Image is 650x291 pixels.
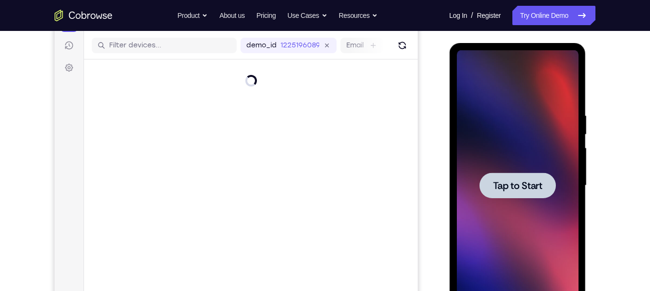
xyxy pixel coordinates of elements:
[55,10,113,21] a: Go to the home page
[30,130,106,155] button: Tap to Start
[339,6,378,25] button: Resources
[292,32,309,42] label: Email
[192,32,222,42] label: demo_id
[287,6,327,25] button: Use Cases
[477,6,501,25] a: Register
[178,6,208,25] button: Product
[512,6,595,25] a: Try Online Demo
[55,32,176,42] input: Filter devices...
[256,6,276,25] a: Pricing
[449,6,467,25] a: Log In
[43,138,93,147] span: Tap to Start
[471,10,473,21] span: /
[340,29,355,44] button: Refresh
[219,6,244,25] a: About us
